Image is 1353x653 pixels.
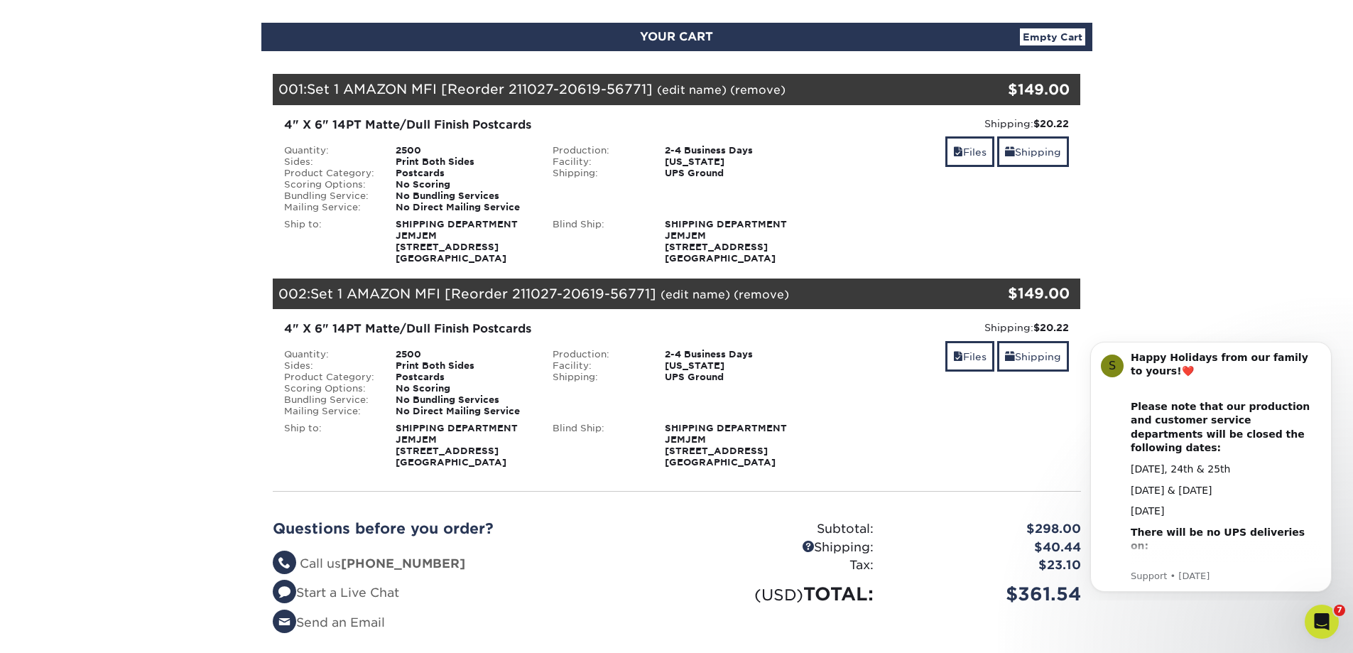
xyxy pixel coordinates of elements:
[396,219,518,264] strong: SHIPPING DEPARTMENT JEMJEM [STREET_ADDRESS] [GEOGRAPHIC_DATA]
[542,360,654,372] div: Facility:
[1020,28,1085,45] a: Empty Cart
[385,168,542,179] div: Postcards
[273,520,666,537] h2: Questions before you order?
[385,156,542,168] div: Print Both Sides
[273,145,386,156] div: Quantity:
[665,423,787,468] strong: SHIPPING DEPARTMENT JEMJEM [STREET_ADDRESS] [GEOGRAPHIC_DATA]
[273,74,946,105] div: 001:
[677,556,884,575] div: Tax:
[1005,146,1015,158] span: shipping
[1005,351,1015,362] span: shipping
[273,555,666,573] li: Call us
[953,351,963,362] span: files
[542,156,654,168] div: Facility:
[273,585,399,600] a: Start a Live Chat
[273,190,386,202] div: Bundling Service:
[946,283,1070,304] div: $149.00
[654,145,811,156] div: 2-4 Business Days
[273,423,386,468] div: Ship to:
[310,286,656,301] span: Set 1 AMAZON MFI [Reorder 211027-20619-56771]
[884,520,1092,539] div: $298.00
[946,79,1070,100] div: $149.00
[822,117,1070,131] div: Shipping:
[657,83,727,97] a: (edit name)
[884,539,1092,557] div: $40.44
[997,341,1069,372] a: Shipping
[542,349,654,360] div: Production:
[1334,605,1345,616] span: 7
[1033,322,1069,333] strong: $20.22
[385,383,542,394] div: No Scoring
[654,168,811,179] div: UPS Ground
[734,288,789,301] a: (remove)
[385,190,542,202] div: No Bundling Services
[273,349,386,360] div: Quantity:
[385,360,542,372] div: Print Both Sides
[822,320,1070,335] div: Shipping:
[273,394,386,406] div: Bundling Service:
[654,372,811,383] div: UPS Ground
[385,179,542,190] div: No Scoring
[654,349,811,360] div: 2-4 Business Days
[307,81,653,97] span: Set 1 AMAZON MFI [Reorder 211027-20619-56771]
[385,349,542,360] div: 2500
[754,585,803,604] small: (USD)
[677,520,884,539] div: Subtotal:
[542,423,654,468] div: Blind Ship:
[284,320,800,338] div: 4" X 6" 14PT Matte/Dull Finish Postcards
[542,145,654,156] div: Production:
[884,581,1092,608] div: $361.54
[273,179,386,190] div: Scoring Options:
[730,83,786,97] a: (remove)
[273,156,386,168] div: Sides:
[273,406,386,417] div: Mailing Service:
[661,288,730,301] a: (edit name)
[273,615,385,630] a: Send an Email
[385,394,542,406] div: No Bundling Services
[273,372,386,383] div: Product Category:
[273,168,386,179] div: Product Category:
[542,168,654,179] div: Shipping:
[396,423,518,468] strong: SHIPPING DEPARTMENT JEMJEM [STREET_ADDRESS] [GEOGRAPHIC_DATA]
[677,581,884,608] div: TOTAL:
[385,406,542,417] div: No Direct Mailing Service
[640,30,713,43] span: YOUR CART
[284,117,800,134] div: 4" X 6" 14PT Matte/Dull Finish Postcards
[385,145,542,156] div: 2500
[341,556,465,571] strong: [PHONE_NUMBER]
[542,219,654,264] div: Blind Ship:
[1033,118,1069,129] strong: $20.22
[273,383,386,394] div: Scoring Options:
[273,279,946,310] div: 002:
[654,360,811,372] div: [US_STATE]
[677,539,884,557] div: Shipping:
[385,202,542,213] div: No Direct Mailing Service
[273,360,386,372] div: Sides:
[945,136,994,167] a: Files
[665,219,787,264] strong: SHIPPING DEPARTMENT JEMJEM [STREET_ADDRESS] [GEOGRAPHIC_DATA]
[542,372,654,383] div: Shipping:
[654,156,811,168] div: [US_STATE]
[997,136,1069,167] a: Shipping
[1305,605,1339,639] iframe: Intercom live chat
[1069,329,1353,600] iframe: Intercom notifications message
[884,556,1092,575] div: $23.10
[953,146,963,158] span: files
[385,372,542,383] div: Postcards
[945,341,994,372] a: Files
[273,219,386,264] div: Ship to:
[273,202,386,213] div: Mailing Service:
